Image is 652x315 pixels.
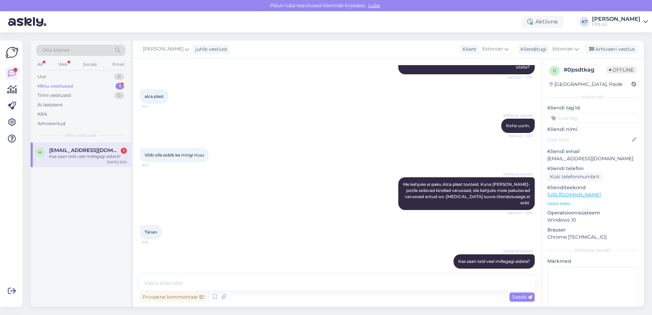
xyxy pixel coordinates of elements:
[49,147,120,153] span: heiki725@gmail.com
[512,294,532,300] span: Saada
[107,160,127,165] div: [DATE] 9:50
[65,132,96,138] span: Minu vestlused
[142,104,167,109] span: 9:51
[547,216,638,224] p: Windows 10
[547,113,638,123] input: Lisa tag
[143,45,183,53] span: [PERSON_NAME]
[145,94,164,99] span: alca plast
[145,229,157,235] span: Tänan
[507,133,533,138] span: Nähtud ✓ 9:51
[145,152,204,157] span: Võib olla sobib ka mingi muu
[38,73,46,80] div: Uus
[547,226,638,234] p: Brauser
[564,66,606,74] div: # 0psdtkag
[552,45,573,53] span: Estonian
[507,269,533,274] span: 9:56
[193,46,227,53] div: juhib vestlust
[592,16,640,22] div: [PERSON_NAME]
[553,68,556,73] span: 0
[548,136,631,144] input: Lisa nimi
[503,172,533,177] span: [PERSON_NAME]
[458,259,530,264] span: Kas saan teid veel millegagi aidata?
[116,83,124,90] div: 1
[142,163,167,168] span: 9:52
[547,258,638,265] p: Märkmed
[114,92,124,99] div: 0
[42,47,70,54] span: Otsi kliente
[549,81,622,88] div: [GEOGRAPHIC_DATA], Paide
[547,94,638,100] div: Kliendi info
[503,113,533,118] span: [PERSON_NAME]
[606,66,636,74] span: Offline
[111,60,125,69] div: Email
[503,249,533,254] span: [PERSON_NAME]
[38,83,73,90] div: Minu vestlused
[460,46,476,53] div: Klient
[592,22,640,27] div: FEB AS
[142,240,167,245] span: 9:56
[482,45,503,53] span: Estonian
[522,16,563,28] div: Aktiivne
[36,60,44,69] div: All
[140,292,206,302] div: Privaatne kommentaar
[38,92,71,99] div: Tiimi vestlused
[121,148,127,154] div: 1
[585,45,638,54] div: Arhiveeri vestlus
[518,46,547,53] div: Klienditugi
[547,200,638,207] p: Vaata edasi ...
[547,209,638,216] p: Operatsioonisüsteem
[38,102,63,108] div: AI Assistent
[592,16,648,27] a: [PERSON_NAME]FEB AS
[547,234,638,241] p: Chrome [TECHNICAL_ID]
[547,247,638,254] div: [PERSON_NAME]
[403,182,531,205] span: Me kahjuks ei paku Alca plast tooteid. Kuna [PERSON_NAME]-potile sobivad kindlad varuosad, siis k...
[547,155,638,162] p: [EMAIL_ADDRESS][DOMAIN_NAME]
[547,104,638,111] p: Kliendi tag'id
[580,17,589,27] div: KT
[547,148,638,155] p: Kliendi email
[38,150,42,155] span: h
[547,184,638,191] p: Klienditeekond
[57,60,69,69] div: Web
[507,210,533,215] span: Nähtud ✓ 9:55
[49,153,127,160] div: Kas saan teid veel millegagi aidata?
[5,46,18,59] img: Askly Logo
[81,60,98,69] div: Socials
[38,111,47,118] div: Kõik
[38,120,65,127] div: Arhiveeritud
[366,2,382,9] span: Luba
[114,73,124,80] div: 0
[506,123,530,128] span: Kohe uurin.
[547,172,602,181] div: Küsi telefoninumbrit
[547,192,601,198] a: [URL][DOMAIN_NAME]
[507,75,533,80] span: Nähtud ✓ 9:50
[547,126,638,133] p: Kliendi nimi
[547,165,638,172] p: Kliendi telefon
